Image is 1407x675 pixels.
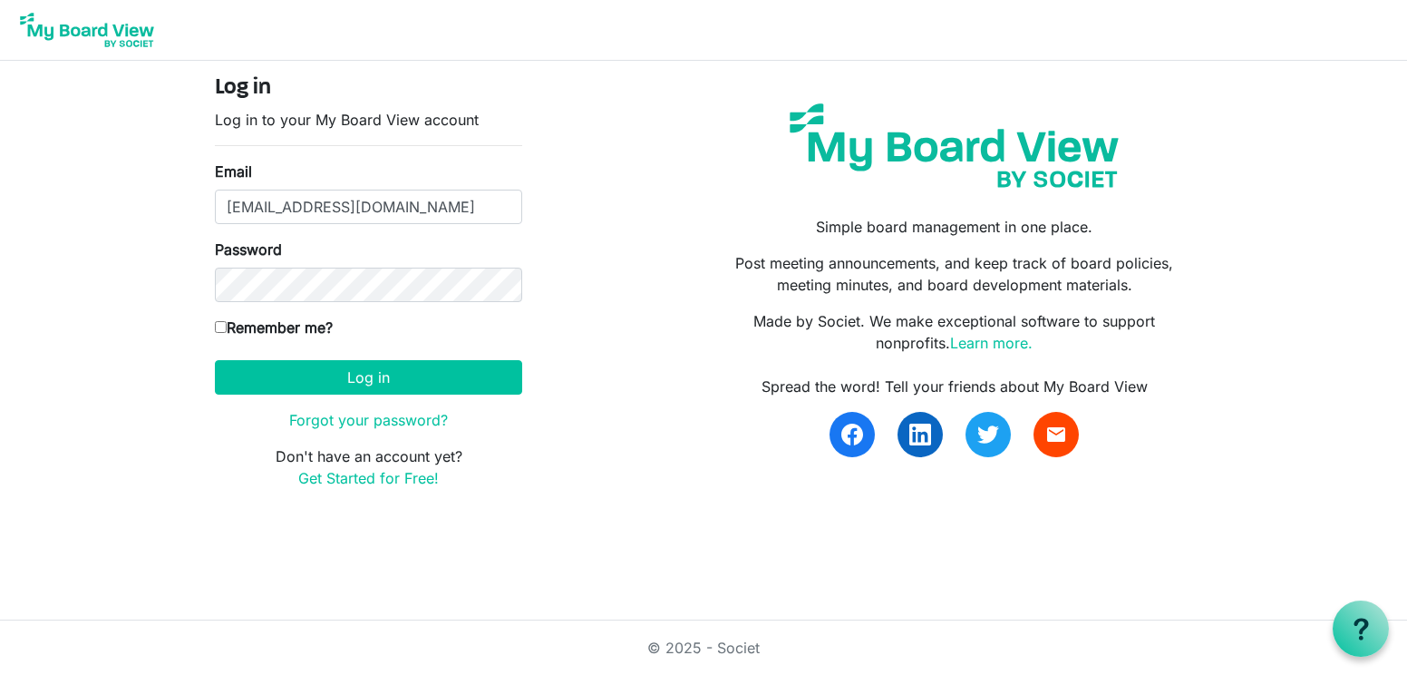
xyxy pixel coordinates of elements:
[776,90,1132,201] img: my-board-view-societ.svg
[215,161,252,182] label: Email
[215,317,333,338] label: Remember me?
[950,334,1033,352] a: Learn more.
[1033,412,1079,457] a: email
[215,445,522,489] p: Don't have an account yet?
[909,424,931,445] img: linkedin.svg
[215,109,522,131] p: Log in to your My Board View account
[289,411,448,429] a: Forgot your password?
[717,252,1192,296] p: Post meeting announcements, and keep track of board policies, meeting minutes, and board developm...
[717,216,1192,238] p: Simple board management in one place.
[298,469,439,487] a: Get Started for Free!
[841,424,863,445] img: facebook.svg
[215,360,522,395] button: Log in
[647,639,760,657] a: © 2025 - Societ
[215,239,282,260] label: Password
[717,376,1192,397] div: Spread the word! Tell your friends about My Board View
[977,424,999,445] img: twitter.svg
[717,310,1192,354] p: Made by Societ. We make exceptional software to support nonprofits.
[215,75,522,102] h4: Log in
[15,7,160,53] img: My Board View Logo
[215,321,227,333] input: Remember me?
[1045,424,1067,445] span: email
